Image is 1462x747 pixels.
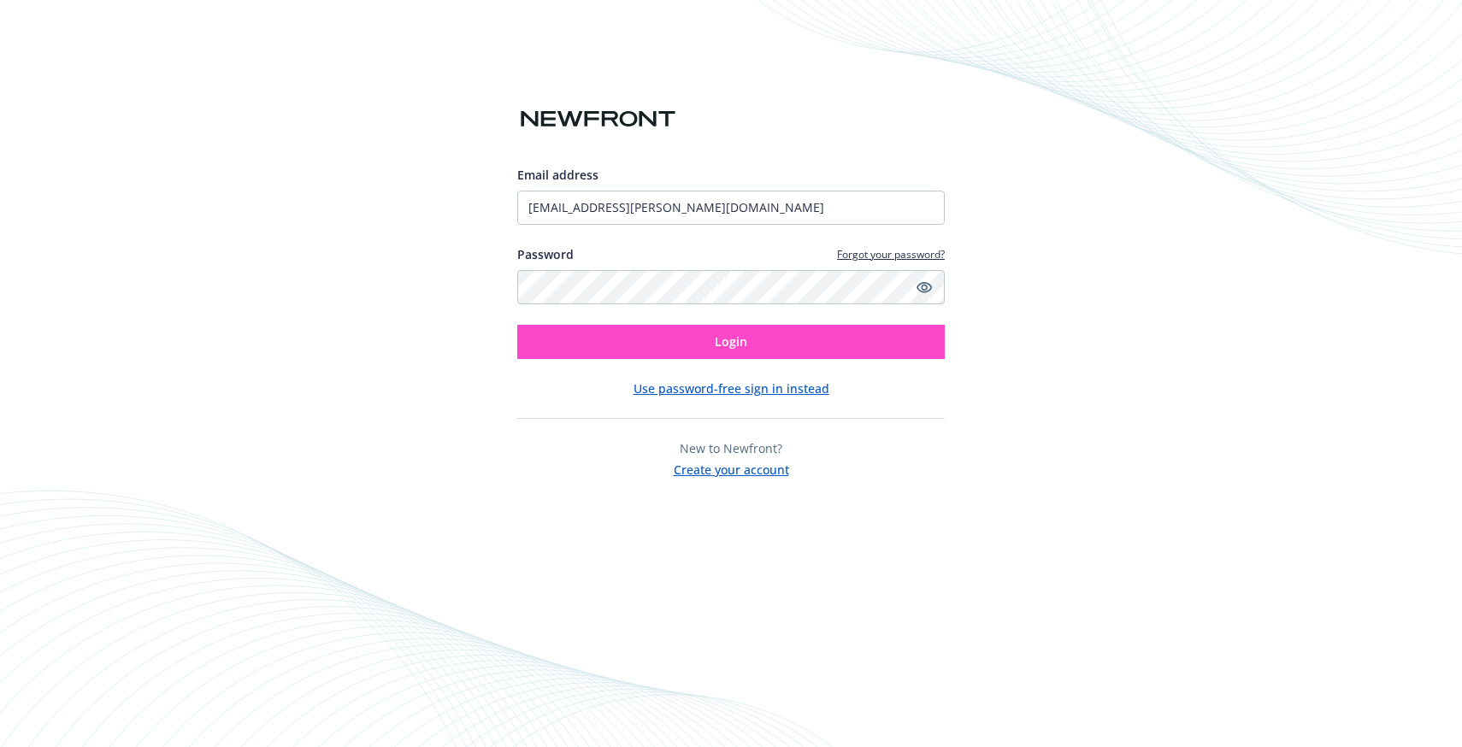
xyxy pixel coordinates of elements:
[517,245,574,263] label: Password
[517,325,945,359] button: Login
[634,379,829,397] button: Use password-free sign in instead
[914,277,934,297] a: Show password
[715,333,747,350] span: Login
[680,440,782,456] span: New to Newfront?
[517,167,598,183] span: Email address
[674,457,789,479] button: Create your account
[517,270,945,304] input: Enter your password
[517,191,945,225] input: Enter your email
[837,247,945,262] a: Forgot your password?
[517,104,679,134] img: Newfront logo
